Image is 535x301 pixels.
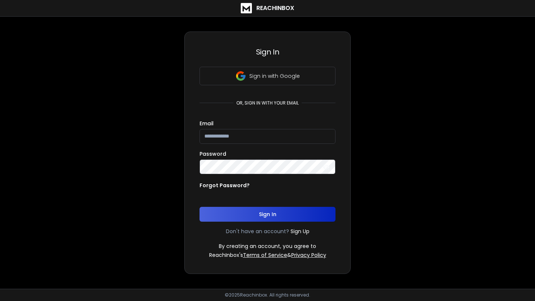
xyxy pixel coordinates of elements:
p: © 2025 Reachinbox. All rights reserved. [225,292,310,298]
label: Password [200,151,226,156]
button: Sign in with Google [200,67,335,85]
a: ReachInbox [241,3,294,13]
p: Don't have an account? [226,228,289,235]
p: or, sign in with your email [233,100,302,106]
a: Privacy Policy [291,251,326,259]
label: Email [200,121,214,126]
p: ReachInbox's & [209,251,326,259]
p: Forgot Password? [200,182,250,189]
button: Sign In [200,207,335,222]
p: Sign in with Google [249,72,300,80]
a: Terms of Service [243,251,287,259]
h3: Sign In [200,47,335,57]
a: Sign Up [291,228,309,235]
p: By creating an account, you agree to [219,242,316,250]
img: logo [241,3,252,13]
h1: ReachInbox [256,4,294,13]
